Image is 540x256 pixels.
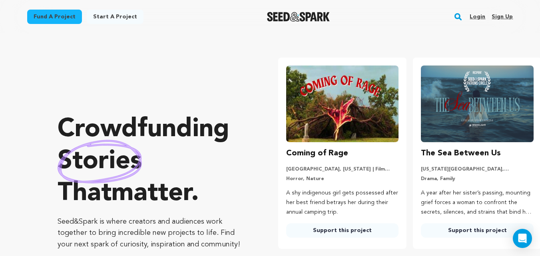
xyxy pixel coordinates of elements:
a: Login [470,10,485,23]
a: Start a project [87,10,143,24]
a: Fund a project [27,10,82,24]
img: Seed&Spark Logo Dark Mode [267,12,330,22]
p: A shy indigenous girl gets possessed after her best friend betrays her during their annual campin... [286,189,399,217]
span: matter [112,181,191,206]
a: Support this project [421,223,534,238]
a: Seed&Spark Homepage [267,12,330,22]
a: Support this project [286,223,399,238]
p: Drama, Family [421,176,534,182]
p: A year after her sister’s passing, mounting grief forces a woman to confront the secrets, silence... [421,189,534,217]
a: Sign up [492,10,513,23]
p: Crowdfunding that . [58,114,246,210]
p: [GEOGRAPHIC_DATA], [US_STATE] | Film Short [286,166,399,173]
img: Coming of Rage image [286,65,399,142]
p: [US_STATE][GEOGRAPHIC_DATA], [US_STATE] | Film Short [421,166,534,173]
img: The Sea Between Us image [421,65,534,142]
p: Horror, Nature [286,176,399,182]
p: Seed&Spark is where creators and audiences work together to bring incredible new projects to life... [58,216,246,250]
div: Open Intercom Messenger [513,229,532,248]
h3: Coming of Rage [286,147,348,160]
img: hand sketched image [58,140,142,183]
h3: The Sea Between Us [421,147,501,160]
